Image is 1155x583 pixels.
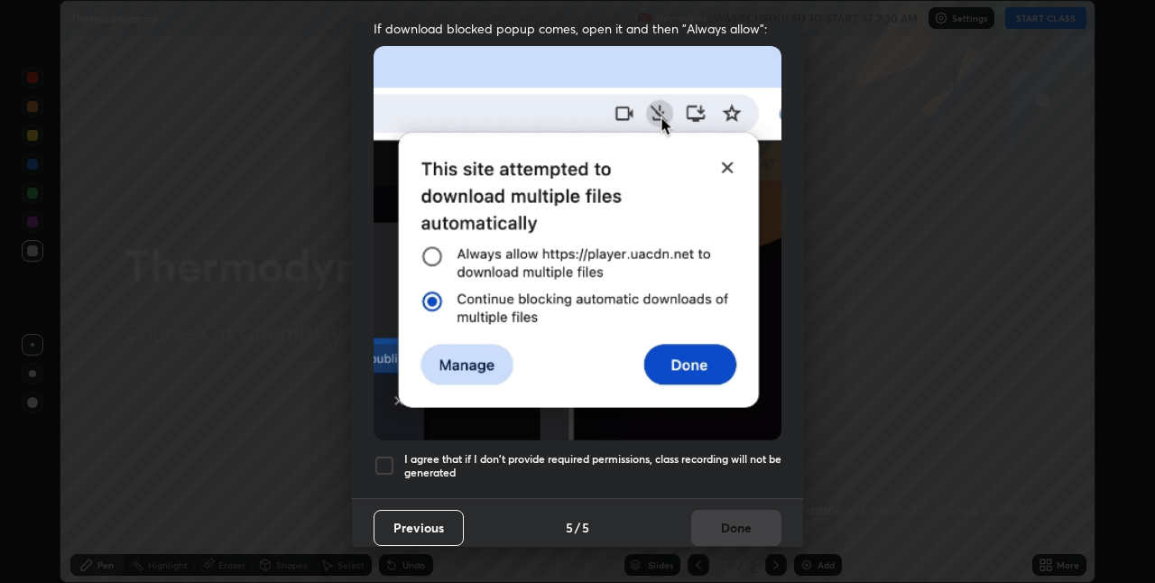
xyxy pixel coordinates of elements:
[566,518,573,537] h4: 5
[374,20,781,37] span: If download blocked popup comes, open it and then "Always allow":
[404,452,781,480] h5: I agree that if I don't provide required permissions, class recording will not be generated
[582,518,589,537] h4: 5
[575,518,580,537] h4: /
[374,510,464,546] button: Previous
[374,46,781,440] img: downloads-permission-blocked.gif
